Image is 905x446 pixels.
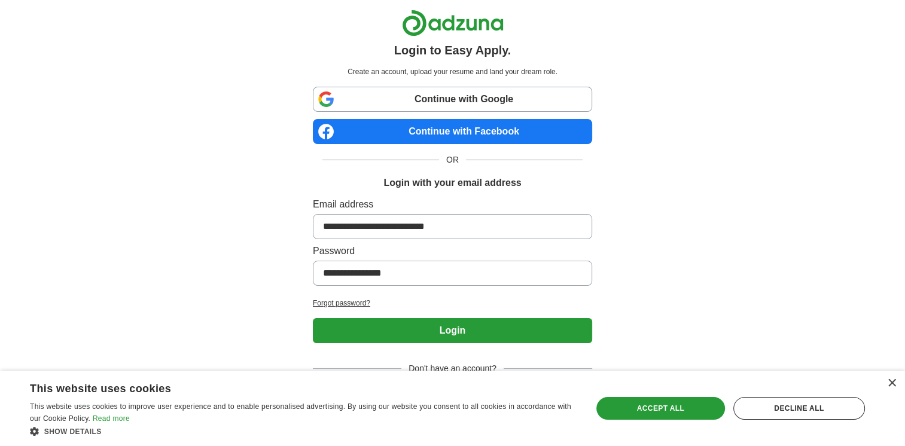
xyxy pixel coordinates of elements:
[887,379,896,388] div: Close
[313,87,592,112] a: Continue with Google
[383,176,521,190] h1: Login with your email address
[439,154,466,166] span: OR
[30,402,571,423] span: This website uses cookies to improve user experience and to enable personalised advertising. By u...
[394,41,511,59] h1: Login to Easy Apply.
[401,362,504,375] span: Don't have an account?
[313,244,592,258] label: Password
[313,197,592,212] label: Email address
[315,66,590,77] p: Create an account, upload your resume and land your dream role.
[44,427,102,436] span: Show details
[402,10,504,36] img: Adzuna logo
[313,298,592,308] a: Forgot password?
[733,397,865,420] div: Decline all
[30,378,546,396] div: This website uses cookies
[596,397,725,420] div: Accept all
[93,414,130,423] a: Read more, opens a new window
[313,119,592,144] a: Continue with Facebook
[30,425,575,437] div: Show details
[313,318,592,343] button: Login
